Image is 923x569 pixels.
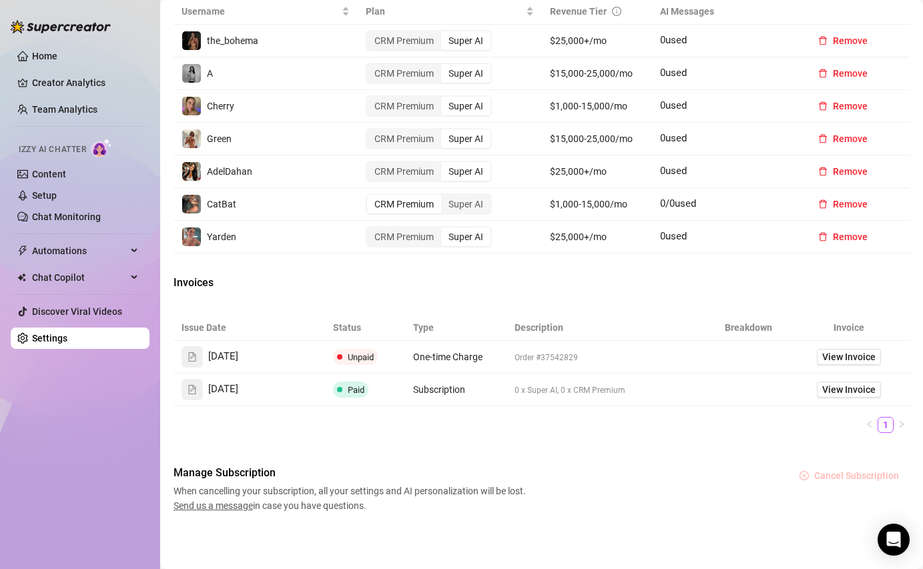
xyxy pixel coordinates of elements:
img: logo-BBDzfeDw.svg [11,20,111,33]
span: Order #37542829 [515,353,578,362]
div: segmented control [366,193,492,215]
a: Creator Analytics [32,72,139,93]
span: delete [818,36,828,45]
button: Remove [808,128,878,149]
span: Remove [833,101,868,111]
span: Remove [833,231,868,242]
th: Invoice [789,315,910,341]
span: Izzy AI Chatter [19,143,86,156]
a: Home [32,51,57,61]
td: $25,000+/mo [542,155,652,188]
span: thunderbolt [17,245,28,256]
span: delete [818,232,828,241]
span: delete [818,199,828,209]
a: Chat Monitoring [32,211,101,222]
span: Remove [833,199,868,209]
span: AdelDahan [207,166,252,177]
li: Previous Page [862,417,878,433]
img: Chat Copilot [17,273,26,282]
button: Remove [808,226,878,247]
span: When cancelling your subscription, all your settings and AI personalization will be lost. in case... [174,484,530,513]
img: A [182,64,201,83]
div: CRM Premium [367,64,441,83]
span: file-text [188,352,197,362]
div: segmented control [366,128,492,149]
div: Super AI [441,162,491,181]
span: Cherry [207,101,234,111]
span: View Invoice [822,382,876,397]
span: delete [818,69,828,78]
td: $15,000-25,000/mo [542,123,652,155]
td: $25,000+/mo [542,221,652,253]
button: Remove [808,95,878,117]
a: Settings [32,333,67,344]
span: file-text [188,385,197,394]
span: info-circle [612,7,621,16]
td: $1,000-15,000/mo [542,90,652,123]
span: Cancel Subscription [814,470,899,481]
td: $25,000+/mo [542,25,652,57]
button: Remove [808,30,878,51]
button: Remove [808,161,878,182]
span: delete [818,167,828,176]
div: CRM Premium [367,162,441,181]
div: CRM Premium [367,129,441,148]
span: 0 / 0 used [660,197,696,209]
span: 0 used [660,99,687,111]
span: Remove [833,68,868,79]
span: Green [207,133,232,144]
span: Yarden [207,231,236,242]
td: 0 x Super AI, 0 x CRM Premium [507,374,708,406]
span: [DATE] [208,349,238,365]
span: 0 used [660,132,687,144]
div: Super AI [441,31,491,50]
span: 0 used [660,34,687,46]
span: A [207,68,213,79]
th: Description [507,315,708,341]
div: Super AI [441,64,491,83]
div: CRM Premium [367,227,441,246]
span: 0 used [660,67,687,79]
th: Type [405,315,506,341]
a: 1 [878,418,893,432]
div: Super AI [441,195,491,213]
span: Chat Copilot [32,267,127,288]
div: Super AI [441,97,491,115]
div: Super AI [441,227,491,246]
div: CRM Premium [367,97,441,115]
div: segmented control [366,63,492,84]
span: Send us a message [174,500,253,511]
img: AI Chatter [91,138,112,157]
div: segmented control [366,95,492,117]
span: Revenue Tier [550,6,607,17]
span: Plan [366,4,523,19]
span: delete [818,134,828,143]
button: Cancel Subscription [789,465,910,486]
li: Next Page [894,417,910,433]
span: right [898,420,906,428]
span: 0 used [660,230,687,242]
a: View Invoice [817,382,881,398]
img: CatBat [182,195,201,213]
span: Username [182,4,339,19]
div: Open Intercom Messenger [878,524,910,556]
span: 0 x Super AI, 0 x CRM Premium [515,386,625,395]
button: right [894,417,910,433]
span: the_bohema [207,35,258,46]
div: segmented control [366,30,492,51]
button: left [862,417,878,433]
img: the_bohema [182,31,201,50]
img: Yarden [182,227,201,246]
div: segmented control [366,226,492,247]
img: Cherry [182,97,201,115]
li: 1 [878,417,894,433]
td: $1,000-15,000/mo [542,188,652,221]
span: View Invoice [822,350,876,364]
span: CatBat [207,199,236,209]
span: Subscription [413,384,465,395]
span: close-circle [800,471,809,480]
span: Remove [833,35,868,46]
span: 0 used [660,165,687,177]
td: $15,000-25,000/mo [542,57,652,90]
span: Remove [833,166,868,177]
